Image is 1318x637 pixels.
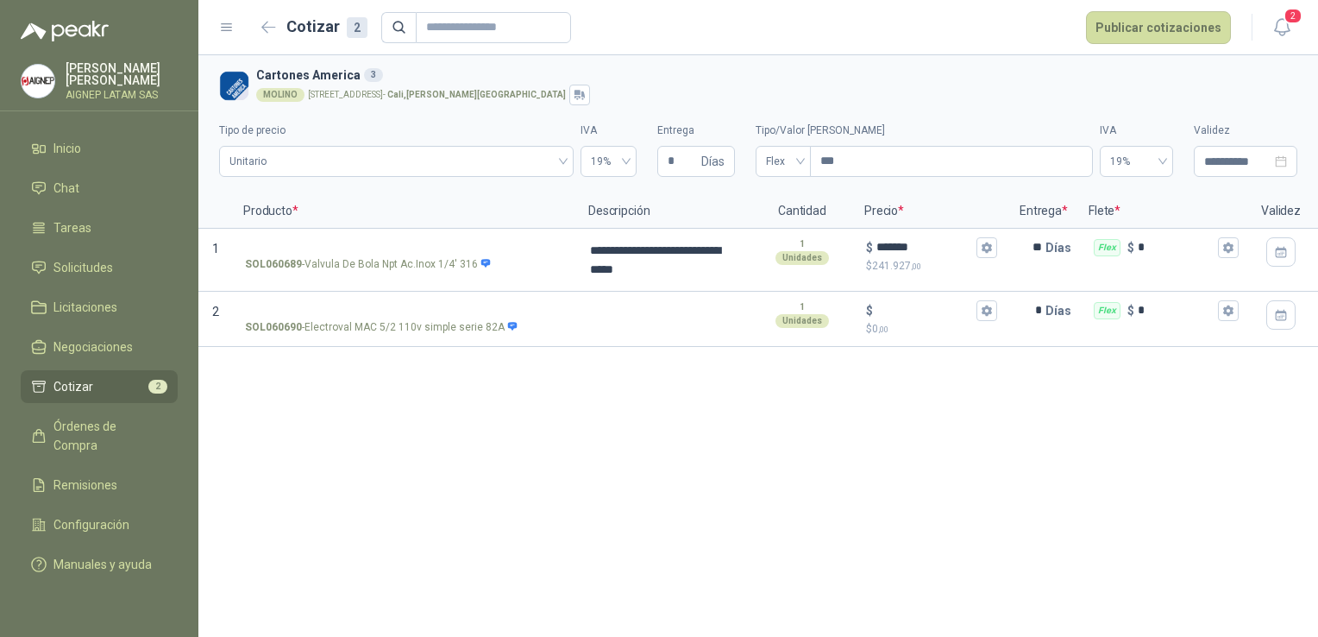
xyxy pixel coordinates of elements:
[1045,230,1078,265] p: Días
[21,211,178,244] a: Tareas
[911,262,921,271] span: ,00
[21,251,178,284] a: Solicitudes
[364,68,383,82] div: 3
[876,304,973,317] input: $$0,00
[286,15,367,39] h2: Cotizar
[148,380,167,394] span: 2
[876,241,973,254] input: $$241.927,00
[308,91,566,99] p: [STREET_ADDRESS] -
[21,331,178,363] a: Negociaciones
[21,410,178,462] a: Órdenes de Compra
[1194,123,1297,139] label: Validez
[1094,302,1120,319] div: Flex
[800,237,805,251] p: 1
[1138,304,1214,317] input: Flex $
[1266,12,1297,43] button: 2
[1218,237,1239,258] button: Flex $
[1138,241,1214,254] input: Flex $
[866,301,873,320] p: $
[212,305,219,318] span: 2
[872,323,888,335] span: 0
[21,508,178,541] a: Configuración
[53,258,113,277] span: Solicitudes
[212,242,219,255] span: 1
[878,325,888,334] span: ,00
[775,251,829,265] div: Unidades
[21,548,178,581] a: Manuales y ayuda
[219,123,574,139] label: Tipo de precio
[1218,300,1239,321] button: Flex $
[866,258,997,274] p: $
[21,291,178,324] a: Licitaciones
[1110,148,1163,174] span: 19%
[1100,123,1173,139] label: IVA
[256,66,1290,85] h3: Cartones America
[976,237,997,258] button: $$241.927,00
[750,194,854,229] p: Cantidad
[387,90,566,99] strong: Cali , [PERSON_NAME][GEOGRAPHIC_DATA]
[53,298,117,317] span: Licitaciones
[1127,301,1134,320] p: $
[53,139,81,158] span: Inicio
[1251,194,1311,229] p: Validez
[1127,238,1134,257] p: $
[657,123,735,139] label: Entrega
[53,337,133,356] span: Negociaciones
[53,218,91,237] span: Tareas
[53,417,161,455] span: Órdenes de Compra
[233,194,578,229] p: Producto
[756,123,1093,139] label: Tipo/Valor [PERSON_NAME]
[866,321,997,337] p: $
[701,147,725,176] span: Días
[21,370,178,403] a: Cotizar2
[1283,8,1302,24] span: 2
[1009,194,1078,229] p: Entrega
[766,148,800,174] span: Flex
[66,90,178,100] p: AIGNEP LATAM SAS
[219,71,249,101] img: Company Logo
[53,555,152,574] span: Manuales y ayuda
[21,469,178,501] a: Remisiones
[53,179,79,198] span: Chat
[581,123,637,139] label: IVA
[976,300,997,321] button: $$0,00
[21,132,178,165] a: Inicio
[591,148,626,174] span: 19%
[245,319,302,336] strong: SOL060690
[53,377,93,396] span: Cotizar
[775,314,829,328] div: Unidades
[256,88,304,102] div: MOLINO
[1078,194,1251,229] p: Flete
[578,194,750,229] p: Descripción
[53,515,129,534] span: Configuración
[229,148,563,174] span: Unitario
[245,256,302,273] strong: SOL060689
[245,319,518,336] p: - Electroval MAC 5/2 110v simple serie 82A
[21,21,109,41] img: Logo peakr
[22,65,54,98] img: Company Logo
[245,256,492,273] p: - Valvula De Bola Npt Ac.Inox 1/4' 316
[866,238,873,257] p: $
[245,242,566,255] input: SOL060689-Valvula De Bola Npt Ac.Inox 1/4' 316
[872,260,921,272] span: 241.927
[53,476,117,495] span: Remisiones
[800,300,805,314] p: 1
[66,62,178,86] p: [PERSON_NAME] [PERSON_NAME]
[1086,11,1231,44] button: Publicar cotizaciones
[245,305,566,318] input: SOL060690-Electroval MAC 5/2 110v simple serie 82A
[1094,239,1120,256] div: Flex
[1045,293,1078,328] p: Días
[854,194,1009,229] p: Precio
[21,172,178,205] a: Chat
[347,17,367,38] div: 2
